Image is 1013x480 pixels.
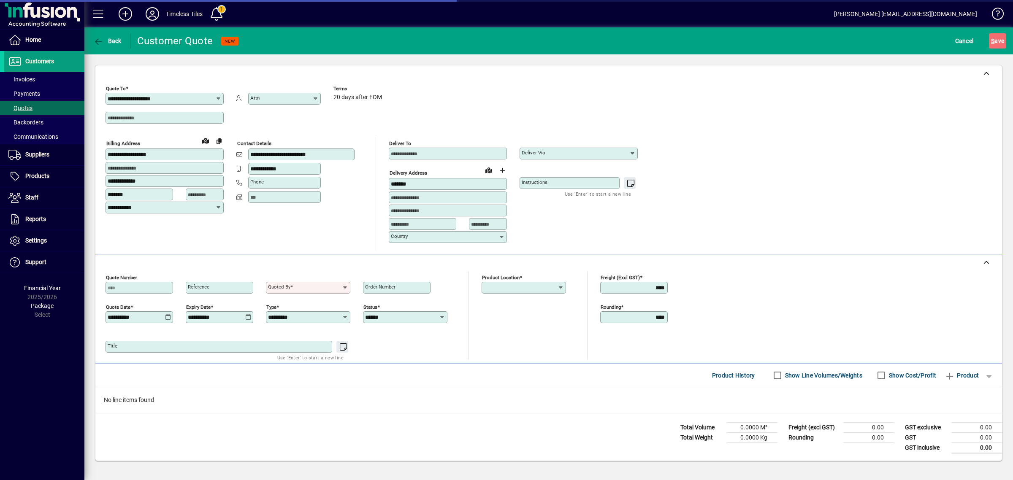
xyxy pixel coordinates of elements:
[4,101,84,115] a: Quotes
[25,216,46,222] span: Reports
[727,422,777,432] td: 0.0000 M³
[25,194,38,201] span: Staff
[139,6,166,22] button: Profile
[25,151,49,158] span: Suppliers
[333,94,382,101] span: 20 days after EOM
[268,284,290,290] mat-label: Quoted by
[106,86,126,92] mat-label: Quote To
[951,432,1002,442] td: 0.00
[106,274,137,280] mat-label: Quote number
[482,274,520,280] mat-label: Product location
[188,284,209,290] mat-label: Reference
[951,422,1002,432] td: 0.00
[887,371,936,380] label: Show Cost/Profit
[727,432,777,442] td: 0.0000 Kg
[25,58,54,65] span: Customers
[93,38,122,44] span: Back
[250,179,264,185] mat-label: Phone
[4,115,84,129] a: Backorders
[901,442,951,453] td: GST inclusive
[522,150,545,156] mat-label: Deliver via
[601,304,621,310] mat-label: Rounding
[84,33,131,49] app-page-header-button: Back
[953,33,976,49] button: Cancel
[186,304,211,310] mat-label: Expiry date
[8,76,35,83] span: Invoices
[940,368,983,383] button: Product
[712,369,755,382] span: Product History
[901,422,951,432] td: GST exclusive
[496,164,509,177] button: Choose address
[25,237,47,244] span: Settings
[991,34,1004,48] span: ave
[945,369,979,382] span: Product
[363,304,377,310] mat-label: Status
[112,6,139,22] button: Add
[31,302,54,309] span: Package
[389,140,411,146] mat-label: Deliver To
[986,2,1002,29] a: Knowledge Base
[8,119,43,126] span: Backorders
[4,209,84,230] a: Reports
[391,233,408,239] mat-label: Country
[482,163,496,177] a: View on map
[4,86,84,101] a: Payments
[199,134,212,147] a: View on map
[8,133,58,140] span: Communications
[522,179,547,185] mat-label: Instructions
[333,86,384,92] span: Terms
[4,30,84,51] a: Home
[843,432,894,442] td: 0.00
[4,72,84,86] a: Invoices
[601,274,640,280] mat-label: Freight (excl GST)
[843,422,894,432] td: 0.00
[783,371,862,380] label: Show Line Volumes/Weights
[25,36,41,43] span: Home
[784,422,843,432] td: Freight (excl GST)
[4,129,84,144] a: Communications
[250,95,260,101] mat-label: Attn
[565,189,631,199] mat-hint: Use 'Enter' to start a new line
[709,368,758,383] button: Product History
[24,285,61,291] span: Financial Year
[108,343,117,349] mat-label: Title
[784,432,843,442] td: Rounding
[4,166,84,187] a: Products
[901,432,951,442] td: GST
[8,105,33,111] span: Quotes
[95,387,1002,413] div: No line items found
[365,284,395,290] mat-label: Order number
[834,7,977,21] div: [PERSON_NAME] [EMAIL_ADDRESS][DOMAIN_NAME]
[166,7,203,21] div: Timeless Tiles
[4,230,84,251] a: Settings
[91,33,124,49] button: Back
[676,432,727,442] td: Total Weight
[225,38,235,44] span: NEW
[277,353,344,362] mat-hint: Use 'Enter' to start a new line
[4,144,84,165] a: Suppliers
[989,33,1006,49] button: Save
[991,38,994,44] span: S
[951,442,1002,453] td: 0.00
[4,187,84,208] a: Staff
[955,34,974,48] span: Cancel
[4,252,84,273] a: Support
[25,173,49,179] span: Products
[137,34,213,48] div: Customer Quote
[266,304,276,310] mat-label: Type
[106,304,130,310] mat-label: Quote date
[212,134,226,148] button: Copy to Delivery address
[676,422,727,432] td: Total Volume
[8,90,40,97] span: Payments
[25,259,46,265] span: Support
